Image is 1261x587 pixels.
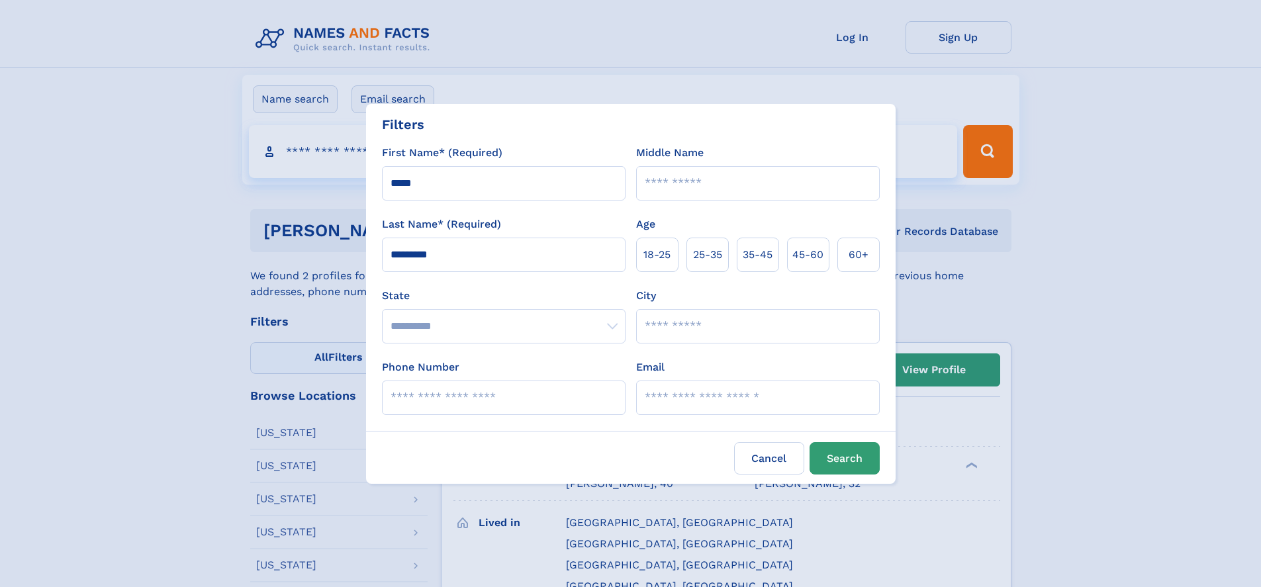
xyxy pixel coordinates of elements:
[636,359,665,375] label: Email
[693,247,722,263] span: 25‑35
[382,145,502,161] label: First Name* (Required)
[636,145,704,161] label: Middle Name
[382,216,501,232] label: Last Name* (Required)
[636,288,656,304] label: City
[792,247,823,263] span: 45‑60
[382,359,459,375] label: Phone Number
[743,247,772,263] span: 35‑45
[810,442,880,474] button: Search
[643,247,671,263] span: 18‑25
[636,216,655,232] label: Age
[382,288,626,304] label: State
[849,247,868,263] span: 60+
[382,114,424,134] div: Filters
[734,442,804,474] label: Cancel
